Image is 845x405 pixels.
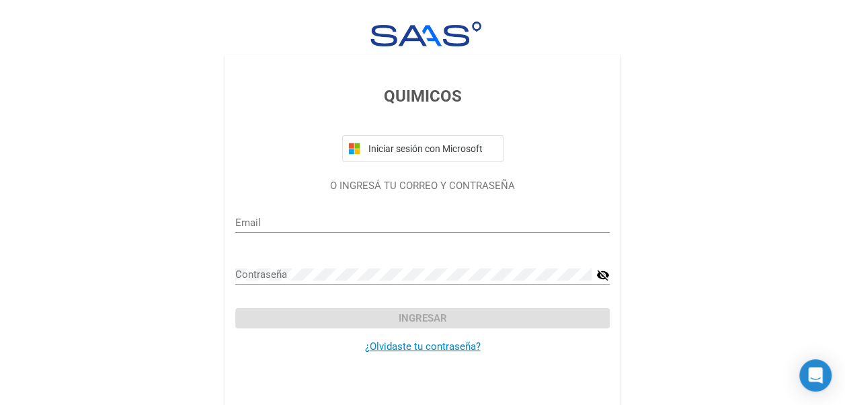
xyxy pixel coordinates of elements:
p: O INGRESÁ TU CORREO Y CONTRASEÑA [235,178,610,194]
span: Ingresar [399,312,447,324]
h3: QUIMICOS [235,84,610,108]
a: ¿Olvidaste tu contraseña? [365,340,481,353]
button: Iniciar sesión con Microsoft [342,135,504,162]
mat-icon: visibility_off [596,267,610,283]
button: Ingresar [235,308,610,328]
span: Iniciar sesión con Microsoft [366,143,497,154]
div: Open Intercom Messenger [799,359,832,392]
